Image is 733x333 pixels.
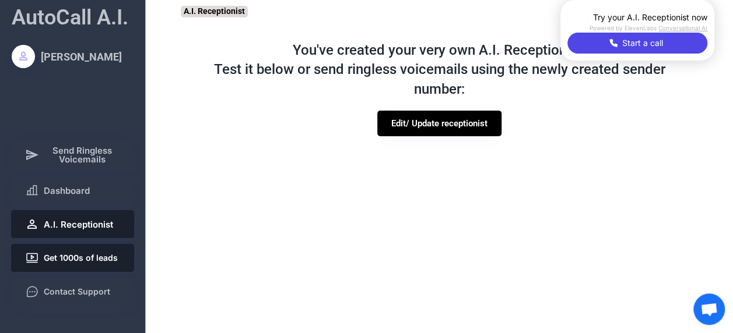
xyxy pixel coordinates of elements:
[12,3,128,32] div: AutoCall A.I.
[11,139,135,171] button: Send Ringless Voicemails
[693,293,725,325] div: Open chat
[44,146,121,164] span: Send Ringless Voicemails
[11,244,135,272] button: Get 1000s of leads
[44,220,113,229] span: A.I. Receptionist
[44,254,118,262] span: Get 1000s of leads
[181,6,248,17] div: A.I. Receptionist
[11,278,135,306] button: Contact Support
[44,288,110,296] span: Contact Support
[181,29,698,111] div: You've created your very own A.I. Receptionist. Test it below or send ringless voicemails using t...
[41,49,122,64] div: [PERSON_NAME]
[44,186,90,195] span: Dashboard
[11,176,135,204] button: Dashboard
[377,111,501,136] button: Edit/ Update receptionist
[11,210,135,238] button: A.I. Receptionist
